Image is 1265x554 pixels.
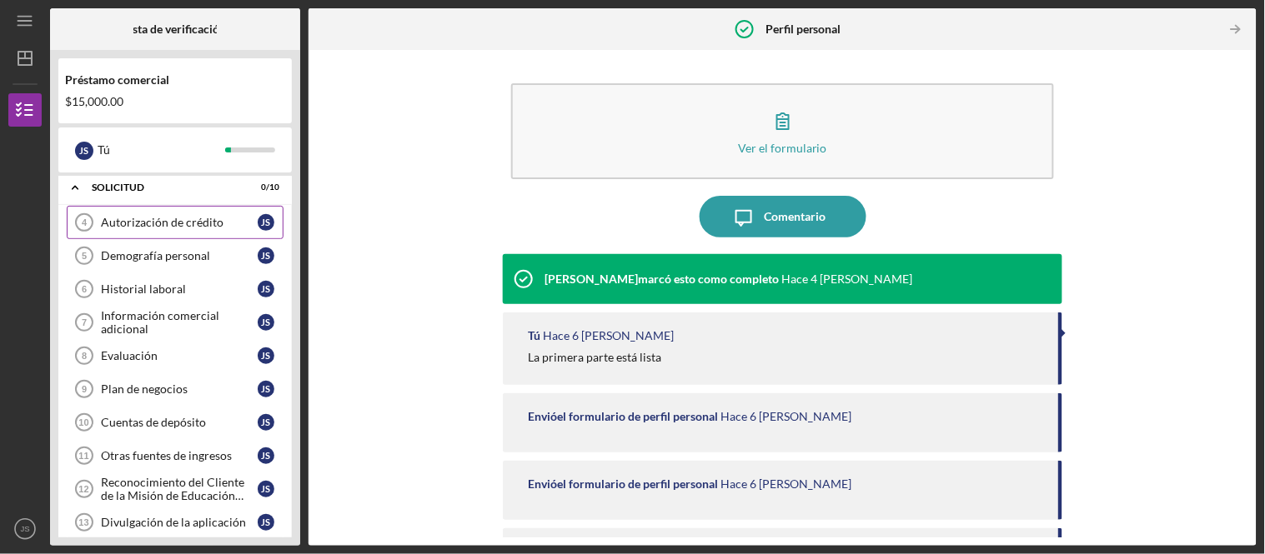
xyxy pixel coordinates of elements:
[82,351,87,361] tspan: 8
[266,417,271,427] font: S
[766,22,841,36] font: Perfil personal
[543,328,674,342] font: Hace 6 [PERSON_NAME]
[262,417,266,427] font: J
[700,196,866,237] button: Comentario
[20,525,29,534] text: JS
[528,350,661,364] font: La primera parte está lista
[101,215,223,229] font: Autorización de crédito
[67,272,284,306] a: 6Historial laboralJS
[781,272,912,286] time: 26/09/2025 18:05
[101,248,210,262] font: Demografía personal
[261,182,266,192] font: 0
[67,306,284,339] a: 7Información comercial adicionalJS
[92,181,144,193] font: Solicitud
[545,272,638,286] font: [PERSON_NAME]
[82,284,87,294] tspan: 6
[67,372,284,406] a: 9Plan de negociosJS
[266,383,271,394] font: S
[67,339,284,372] a: 8EvaluaciónJS
[67,439,284,472] a: 11Otras fuentes de ingresosJS
[78,517,88,527] tspan: 13
[67,206,284,239] a: 4Autorización de créditoJS
[720,410,851,423] time: 24/09/2025 20:47
[67,239,284,272] a: 5Demografía personalJS
[80,145,84,156] font: J
[101,308,219,336] font: Información comercial adicional
[638,272,779,286] font: marcó esto como completo
[720,477,851,491] font: Hace 6 [PERSON_NAME]
[101,348,158,362] font: Evaluación
[84,145,89,156] font: S
[781,272,912,286] font: Hace 4 [PERSON_NAME]
[101,515,246,529] font: Divulgación de la aplicación
[262,317,266,327] font: J
[101,282,186,296] font: Historial laboral
[557,477,718,491] font: el formulario de perfil personal
[262,483,266,494] font: J
[720,477,851,491] time: 24/09/2025 20:42
[67,406,284,439] a: 10Cuentas de depósitoJS
[720,409,851,423] font: Hace 6 [PERSON_NAME]
[557,409,718,423] font: el formulario de perfil personal
[262,250,266,261] font: J
[765,209,826,223] font: Comentario
[266,317,271,327] font: S
[262,517,266,527] font: J
[266,517,271,527] font: S
[266,283,271,294] font: S
[266,483,271,494] font: S
[78,417,88,427] tspan: 10
[82,384,87,394] tspan: 9
[65,72,169,87] font: Préstamo comercial
[262,217,266,227] font: J
[266,450,271,461] font: S
[543,329,674,342] time: 24/09/2025 20:57
[262,283,266,294] font: J
[67,506,284,539] a: 13Divulgación de la aplicaciónJS
[262,450,266,461] font: J
[266,250,271,261] font: S
[124,22,227,36] font: Lista de verificación
[266,350,271,361] font: S
[65,94,123,108] font: $15,000.00
[738,141,827,155] font: Ver el formulario
[262,350,266,361] font: J
[511,83,1053,179] button: Ver el formulario
[101,415,206,429] font: Cuentas de depósito
[82,317,87,327] tspan: 7
[67,472,284,506] a: 12Reconocimiento del Cliente de la Misión de Educación FinancieraJS
[78,484,88,494] tspan: 12
[266,182,269,192] font: /
[262,383,266,394] font: J
[78,451,88,461] tspan: 11
[98,142,110,157] font: Tú
[8,512,42,546] button: JS
[269,182,279,192] font: 10
[528,328,540,342] font: Tú
[266,217,271,227] font: S
[82,251,87,261] tspan: 5
[528,409,557,423] font: Envió
[101,475,244,516] font: Reconocimiento del Cliente de la Misión de Educación Financiera
[82,217,88,227] tspan: 4
[101,382,188,396] font: Plan de negocios
[101,448,232,462] font: Otras fuentes de ingresos
[528,477,557,491] font: Envió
